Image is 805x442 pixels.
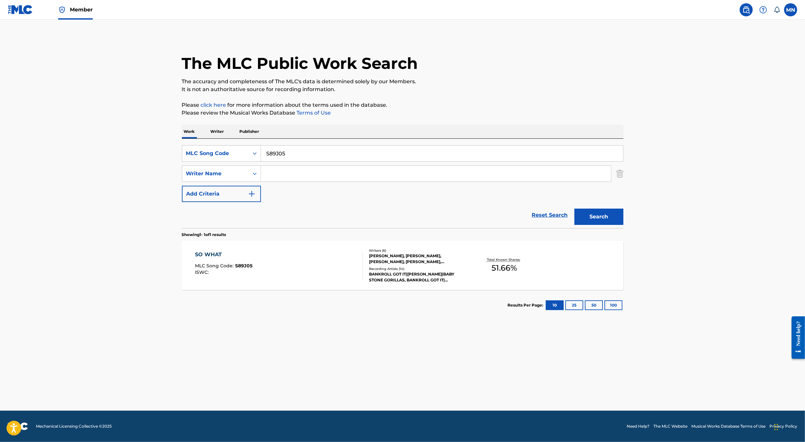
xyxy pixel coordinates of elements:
[8,422,28,430] img: logo
[627,423,650,429] a: Need Help?
[487,257,522,262] p: Total Known Shares:
[36,423,112,429] span: Mechanical Licensing Collective © 2025
[585,300,603,310] button: 50
[182,54,418,73] h1: The MLC Public Work Search
[182,186,261,202] button: Add Criteria
[574,209,623,225] button: Search
[235,263,252,269] span: S89J05
[772,411,805,442] iframe: Chat Widget
[508,302,545,308] p: Results Per Page:
[369,248,468,253] div: Writers ( 6 )
[784,3,797,16] div: User Menu
[742,6,750,14] img: search
[653,423,687,429] a: The MLC Website
[759,6,767,14] img: help
[546,300,564,310] button: 10
[616,166,623,182] img: Delete Criterion
[296,110,331,116] a: Terms of Use
[787,311,805,364] iframe: Resource Center
[182,241,623,290] a: SO WHATMLC Song Code:S89J05ISWC:Writers (6)[PERSON_NAME], [PERSON_NAME], [PERSON_NAME], [PERSON_N...
[238,125,261,138] p: Publisher
[195,251,252,259] div: SO WHAT
[769,423,797,429] a: Privacy Policy
[182,86,623,93] p: It is not an authoritative source for recording information.
[774,417,778,437] div: Drag
[195,269,210,275] span: ISWC :
[201,102,226,108] a: click here
[491,262,517,274] span: 51.66 %
[182,101,623,109] p: Please for more information about the terms used in the database.
[209,125,226,138] p: Writer
[691,423,765,429] a: Musical Works Database Terms of Use
[186,150,245,157] div: MLC Song Code
[182,125,197,138] p: Work
[70,6,93,13] span: Member
[58,6,66,14] img: Top Rightsholder
[565,300,583,310] button: 25
[369,271,468,283] div: BANKROLL GOT IT|[PERSON_NAME]|BABY STONE GORILLAS, BANKROLL GOT IT|[PERSON_NAME]|BABY STONE GORIL...
[529,208,571,222] a: Reset Search
[604,300,622,310] button: 100
[8,5,33,14] img: MLC Logo
[182,145,623,228] form: Search Form
[186,170,245,178] div: Writer Name
[774,7,780,13] div: Notifications
[369,253,468,265] div: [PERSON_NAME], [PERSON_NAME], [PERSON_NAME], [PERSON_NAME], [PERSON_NAME], [PERSON_NAME]
[757,3,770,16] div: Help
[248,190,256,198] img: 9d2ae6d4665cec9f34b9.svg
[182,232,226,238] p: Showing 1 - 1 of 1 results
[369,266,468,271] div: Recording Artists ( 14 )
[182,78,623,86] p: The accuracy and completeness of The MLC's data is determined solely by our Members.
[740,3,753,16] a: Public Search
[195,263,235,269] span: MLC Song Code :
[182,109,623,117] p: Please review the Musical Works Database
